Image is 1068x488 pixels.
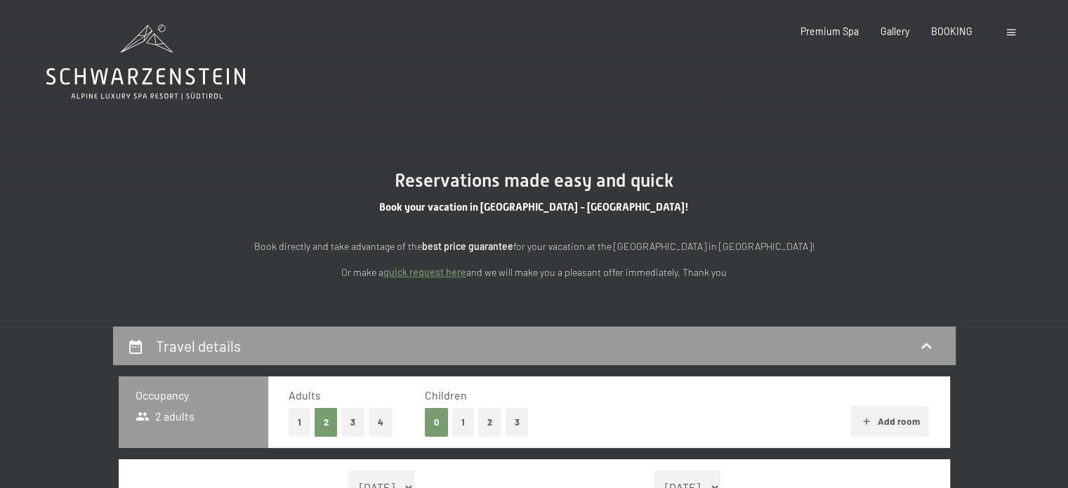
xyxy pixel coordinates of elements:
[800,25,859,37] a: Premium Spa
[369,408,393,437] button: 4
[315,408,338,437] button: 2
[225,239,843,255] p: Book directly and take advantage of the for your vacation at the [GEOGRAPHIC_DATA] in [GEOGRAPHIC...
[478,408,501,437] button: 2
[156,337,241,355] h2: Travel details
[422,240,513,252] strong: best price guarantee
[931,25,973,37] a: BOOKING
[425,408,448,437] button: 0
[225,265,843,281] p: Or make a and we will make you a pleasant offer immediately. Thank you
[136,409,195,424] span: 2 adults
[342,408,365,437] button: 3
[379,201,689,213] span: Book your vacation in [GEOGRAPHIC_DATA] - [GEOGRAPHIC_DATA]!
[136,388,251,403] h3: Occupancy
[506,408,529,437] button: 3
[425,388,467,402] span: Children
[851,406,929,437] button: Add room
[395,170,673,191] span: Reservations made easy and quick
[289,388,321,402] span: Adults
[383,266,466,278] a: quick request here
[452,408,474,437] button: 1
[398,277,557,291] span: Consent to marketing activities*
[881,25,909,37] a: Gallery
[289,408,310,437] button: 1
